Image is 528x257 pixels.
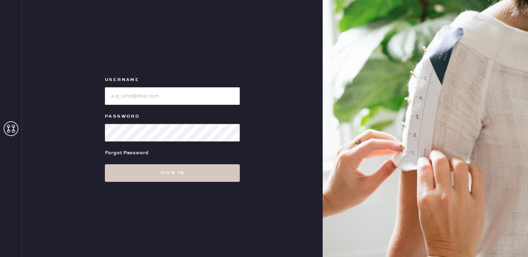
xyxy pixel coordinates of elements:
a: Forgot Password [105,142,148,164]
label: Password [105,112,240,121]
button: Sign in [105,164,240,182]
input: e.g. john@doe.com [105,87,240,105]
label: Username [105,76,240,84]
div: Forgot Password [105,149,148,157]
